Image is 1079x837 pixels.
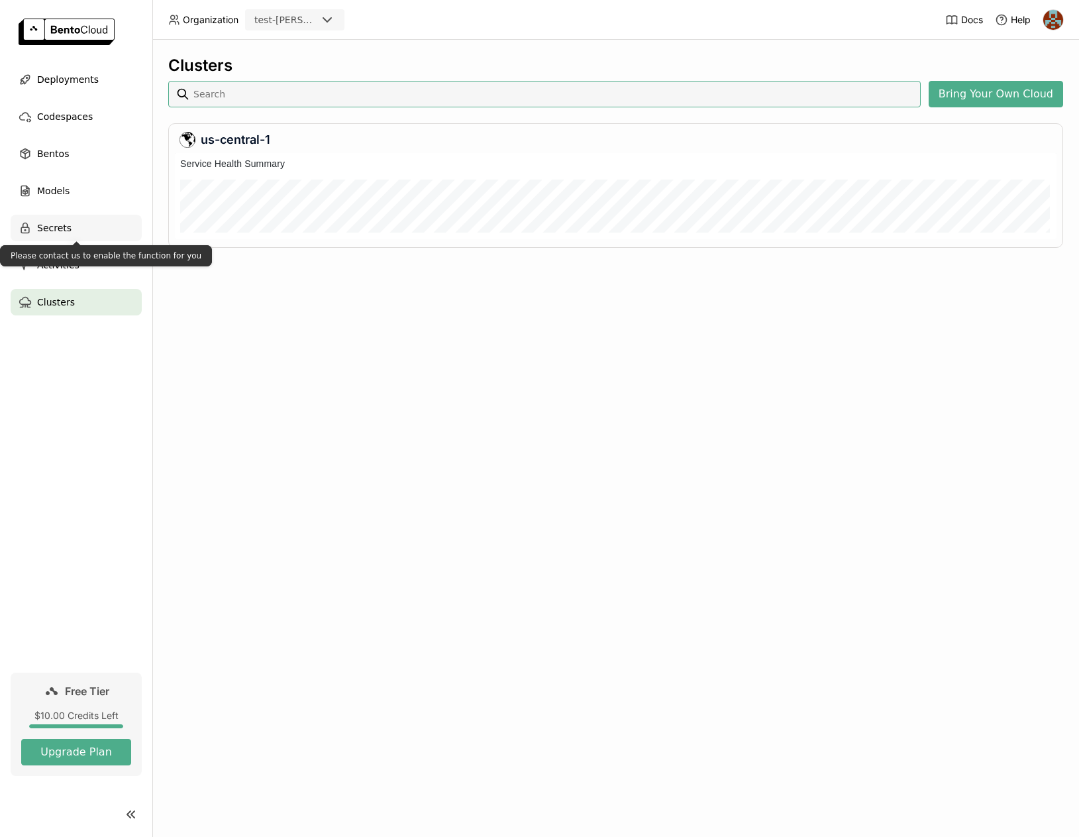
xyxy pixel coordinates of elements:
span: Clusters [37,294,75,310]
a: Clusters [11,289,142,315]
span: Organization [183,14,238,26]
button: Bring Your Own Cloud [929,81,1063,107]
input: Search [192,84,915,105]
img: logo [19,19,115,45]
iframe: Service Health Summary [175,153,1056,239]
div: us-central-1 [180,132,1052,148]
a: Codespaces [11,103,142,130]
div: $10.00 Credits Left [21,710,131,722]
span: Bentos [37,146,69,162]
div: Help [995,13,1031,27]
a: Bentos [11,140,142,167]
button: Upgrade Plan [21,739,131,765]
span: Help [1011,14,1031,26]
a: Free Tier$10.00 Credits LeftUpgrade Plan [11,673,142,776]
a: Secrets [11,215,142,241]
span: Docs [961,14,983,26]
span: Codespaces [37,109,93,125]
span: Free Tier [65,685,109,698]
span: Secrets [37,220,72,236]
span: Deployments [37,72,99,87]
span: Models [37,183,70,199]
a: Models [11,178,142,204]
div: test-[PERSON_NAME] [254,13,317,27]
input: Selected test-pablo. [318,14,319,27]
img: Pablo Salanova [1043,10,1063,30]
div: Clusters [168,56,1063,76]
a: Deployments [11,66,142,93]
a: Docs [945,13,983,27]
